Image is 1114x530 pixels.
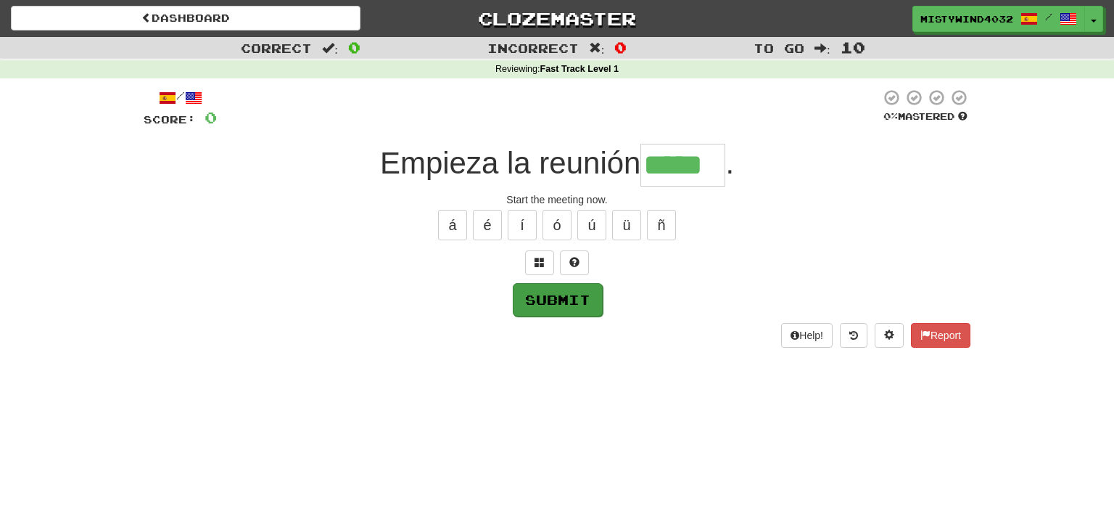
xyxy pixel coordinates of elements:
span: Score: [144,113,196,126]
span: : [589,42,605,54]
a: Dashboard [11,6,360,30]
span: : [322,42,338,54]
span: 0 [205,108,217,126]
button: ú [577,210,606,240]
div: / [144,89,217,107]
button: Report [911,323,970,348]
button: Round history (alt+y) [840,323,867,348]
span: 0 [348,38,360,56]
div: Start the meeting now. [144,192,970,207]
button: Submit [513,283,603,317]
button: Help! [781,323,833,348]
span: 10 [841,38,865,56]
button: í [508,210,537,240]
span: Empieza la reunión [380,146,641,180]
span: Incorrect [487,41,579,55]
button: Switch sentence to multiple choice alt+p [525,250,554,275]
span: MistyWind4032 [920,12,1013,25]
span: 0 [614,38,627,56]
button: á [438,210,467,240]
a: Clozemaster [382,6,732,31]
span: To go [754,41,804,55]
button: Single letter hint - you only get 1 per sentence and score half the points! alt+h [560,250,589,275]
span: . [725,146,734,180]
span: : [814,42,830,54]
div: Mastered [880,110,970,123]
button: ó [542,210,572,240]
button: ü [612,210,641,240]
span: / [1045,12,1052,22]
span: 0 % [883,110,898,122]
a: MistyWind4032 / [912,6,1085,32]
strong: Fast Track Level 1 [540,64,619,74]
span: Correct [241,41,312,55]
button: é [473,210,502,240]
button: ñ [647,210,676,240]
